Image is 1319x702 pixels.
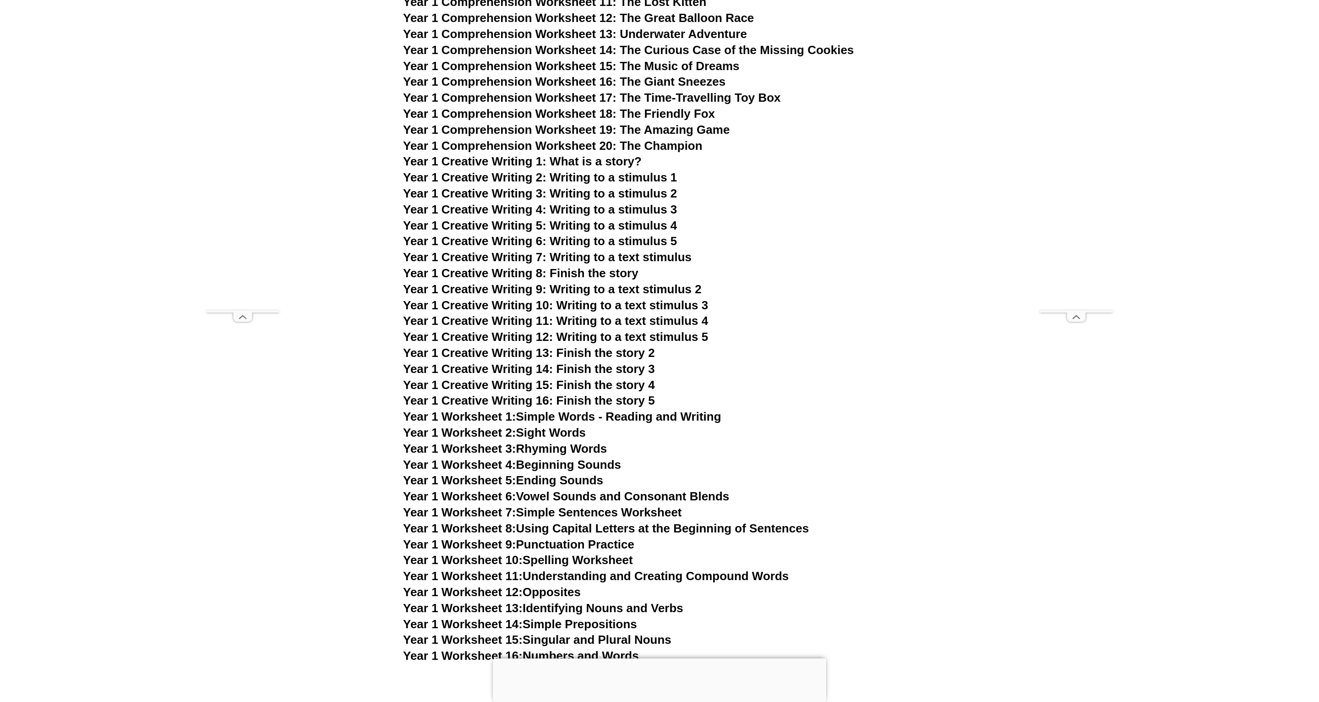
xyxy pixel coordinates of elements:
span: Year 1 Worksheet 11: [403,569,523,583]
span: Year 1 Worksheet 1: [403,410,516,423]
span: Year 1 Worksheet 8: [403,521,516,535]
span: Year 1 Worksheet 9: [403,537,516,551]
a: Year 1 Worksheet 12:Opposites [403,585,581,599]
a: Year 1 Creative Writing 8: Finish the story [403,266,638,280]
a: Year 1 Worksheet 13:Identifying Nouns and Verbs [403,601,683,615]
iframe: Advertisement [1040,35,1113,310]
a: Year 1 Creative Writing 9: Writing to a text stimulus 2 [403,282,702,296]
a: Year 1 Comprehension Worksheet 17: The Time-Travelling Toy Box [403,91,781,104]
span: Year 1 Worksheet 12: [403,585,523,599]
a: Year 1 Worksheet 11:Understanding and Creating Compound Words [403,569,789,583]
span: Year 1 Worksheet 7: [403,505,516,519]
a: Year 1 Worksheet 9:Punctuation Practice [403,537,634,551]
iframe: Chat Widget [1122,598,1319,702]
a: Year 1 Worksheet 14:Simple Prepositions [403,617,637,631]
span: Year 1 Worksheet 16: [403,649,523,663]
a: Year 1 Worksheet 3:Rhyming Words [403,442,607,455]
a: Year 1 Creative Writing 15: Finish the story 4 [403,378,655,392]
span: Year 1 Worksheet 2: [403,426,516,439]
a: Year 1 Comprehension Worksheet 19: The Amazing Game [403,123,730,137]
a: Year 1 Comprehension Worksheet 20: The Champion [403,139,703,153]
a: Year 1 Worksheet 10:Spelling Worksheet [403,553,633,567]
a: Year 1 Comprehension Worksheet 18: The Friendly Fox [403,107,715,121]
a: Year 1 Worksheet 2:Sight Words [403,426,586,439]
a: Year 1 Creative Writing 16: Finish the story 5 [403,394,655,407]
span: Year 1 Worksheet 14: [403,617,523,631]
a: Year 1 Worksheet 15:Singular and Plural Nouns [403,633,671,647]
iframe: Advertisement [493,658,826,700]
a: Year 1 Creative Writing 1: What is a story? [403,154,642,168]
span: Year 1 Worksheet 10: [403,553,523,567]
a: Year 1 Worksheet 5:Ending Sounds [403,473,603,487]
a: Year 1 Comprehension Worksheet 15: The Music of Dreams [403,59,740,73]
a: Year 1 Worksheet 7:Simple Sentences Worksheet [403,505,682,519]
a: Year 1 Creative Writing 10: Writing to a text stimulus 3 [403,298,708,312]
span: Year 1 Worksheet 4: [403,458,516,472]
a: Year 1 Comprehension Worksheet 12: The Great Balloon Race [403,11,754,25]
span: Year 1 Worksheet 3: [403,442,516,455]
iframe: Advertisement [206,35,279,310]
a: Year 1 Creative Writing 4: Writing to a stimulus 3 [403,203,677,216]
a: Year 1 Creative Writing 3: Writing to a stimulus 2 [403,186,677,200]
a: Year 1 Creative Writing 13: Finish the story 2 [403,346,655,360]
a: Year 1 Worksheet 6:Vowel Sounds and Consonant Blends [403,489,729,503]
a: Year 1 Creative Writing 12: Writing to a text stimulus 5 [403,330,708,344]
a: Year 1 Creative Writing 6: Writing to a stimulus 5 [403,234,677,248]
span: Year 1 Worksheet 15: [403,633,523,647]
a: Year 1 Creative Writing 7: Writing to a text stimulus [403,250,692,264]
a: Year 1 Creative Writing 5: Writing to a stimulus 4 [403,219,677,232]
a: Year 1 Creative Writing 11: Writing to a text stimulus 4 [403,314,708,328]
a: Year 1 Worksheet 16:Numbers and Words [403,649,639,663]
a: Year 1 Creative Writing 14: Finish the story 3 [403,362,655,376]
span: Year 1 Worksheet 5: [403,473,516,487]
a: Year 1 Worksheet 1:Simple Words - Reading and Writing [403,410,721,423]
span: Year 1 Worksheet 13: [403,601,523,615]
a: Year 1 Comprehension Worksheet 13: Underwater Adventure [403,27,747,41]
a: Year 1 Worksheet 8:Using Capital Letters at the Beginning of Sentences [403,521,809,535]
a: Year 1 Creative Writing 2: Writing to a stimulus 1 [403,170,677,184]
a: Year 1 Worksheet 4:Beginning Sounds [403,458,621,472]
a: Year 1 Comprehension Worksheet 14: The Curious Case of the Missing Cookies [403,43,854,57]
a: Year 1 Comprehension Worksheet 16: The Giant Sneezes [403,75,725,88]
span: Year 1 Worksheet 6: [403,489,516,503]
